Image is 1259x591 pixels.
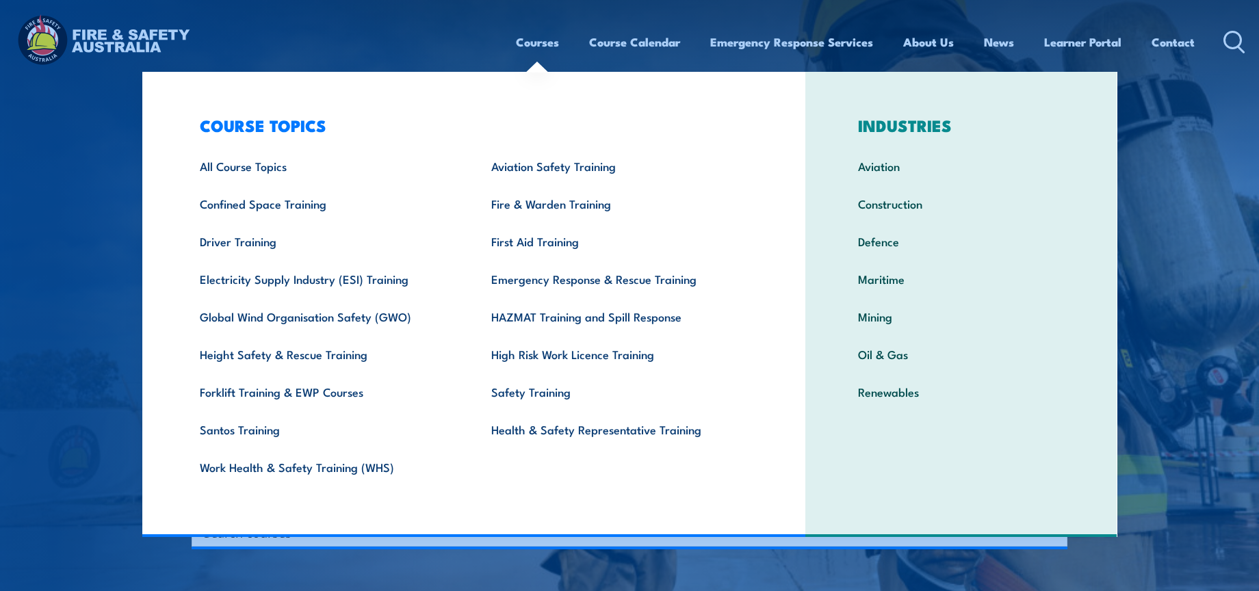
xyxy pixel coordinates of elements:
[837,116,1085,135] h3: INDUSTRIES
[837,260,1085,298] a: Maritime
[837,185,1085,222] a: Construction
[470,335,762,373] a: High Risk Work Licence Training
[984,24,1014,60] a: News
[470,410,762,448] a: Health & Safety Representative Training
[179,298,471,335] a: Global Wind Organisation Safety (GWO)
[179,260,471,298] a: Electricity Supply Industry (ESI) Training
[470,185,762,222] a: Fire & Warden Training
[179,335,471,373] a: Height Safety & Rescue Training
[837,335,1085,373] a: Oil & Gas
[1152,24,1195,60] a: Contact
[470,222,762,260] a: First Aid Training
[179,410,471,448] a: Santos Training
[903,24,954,60] a: About Us
[710,24,873,60] a: Emergency Response Services
[1044,24,1121,60] a: Learner Portal
[470,373,762,410] a: Safety Training
[179,185,471,222] a: Confined Space Training
[470,147,762,185] a: Aviation Safety Training
[837,298,1085,335] a: Mining
[837,147,1085,185] a: Aviation
[589,24,680,60] a: Course Calendar
[179,116,763,135] h3: COURSE TOPICS
[516,24,559,60] a: Courses
[837,222,1085,260] a: Defence
[179,147,471,185] a: All Course Topics
[179,373,471,410] a: Forklift Training & EWP Courses
[837,373,1085,410] a: Renewables
[179,222,471,260] a: Driver Training
[470,260,762,298] a: Emergency Response & Rescue Training
[179,448,471,486] a: Work Health & Safety Training (WHS)
[470,298,762,335] a: HAZMAT Training and Spill Response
